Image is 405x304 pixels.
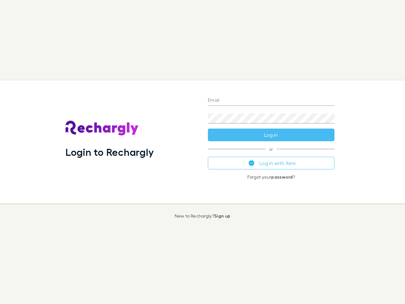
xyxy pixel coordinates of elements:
p: New to Rechargly? [175,213,231,218]
a: Sign up [214,213,230,218]
img: Rechargly's Logo [65,121,139,136]
button: Log in [208,129,334,141]
a: password [271,174,293,180]
h1: Login to Rechargly [65,146,154,158]
p: Forgot your ? [208,174,334,180]
button: Log in with Xero [208,157,334,169]
img: Xero's logo [249,160,254,166]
